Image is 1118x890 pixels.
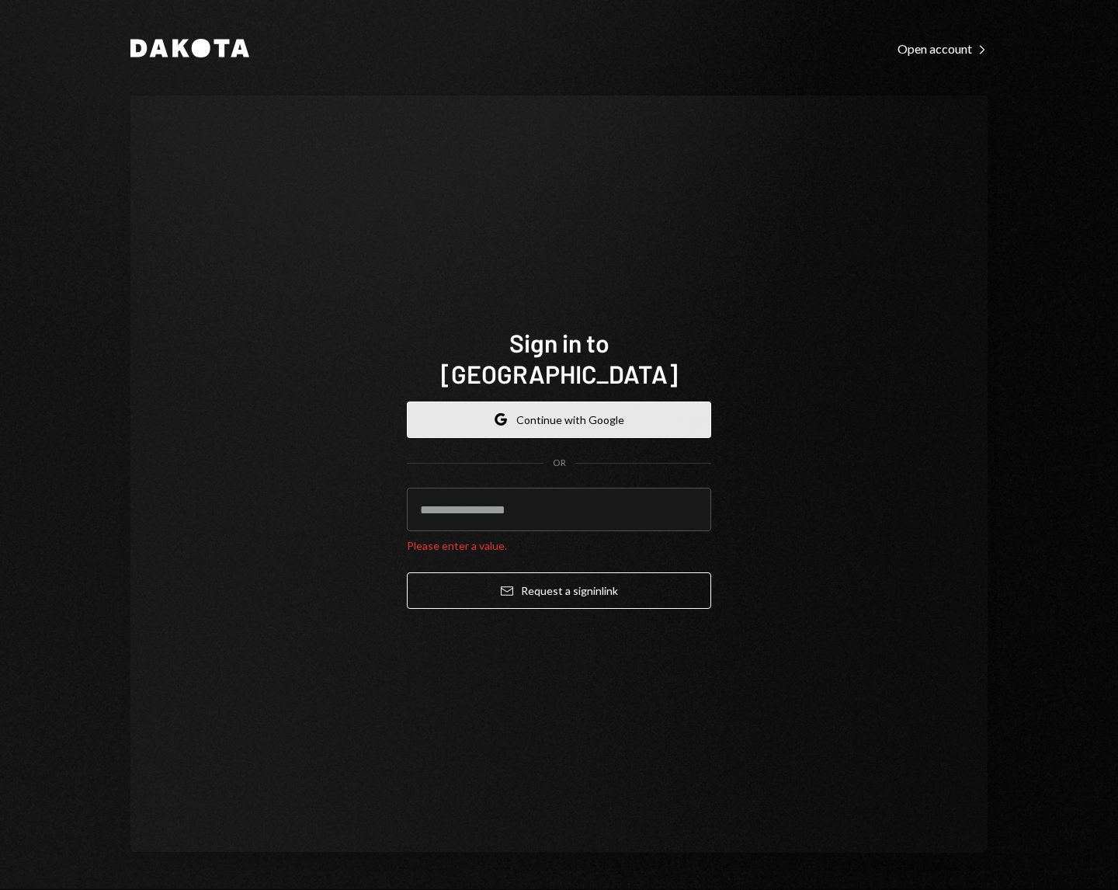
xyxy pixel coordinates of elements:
div: Open account [898,41,988,57]
div: OR [553,457,566,470]
a: Open account [898,40,988,57]
h1: Sign in to [GEOGRAPHIC_DATA] [407,327,711,389]
button: Request a signinlink [407,572,711,609]
button: Continue with Google [407,402,711,438]
div: Please enter a value. [407,537,711,554]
